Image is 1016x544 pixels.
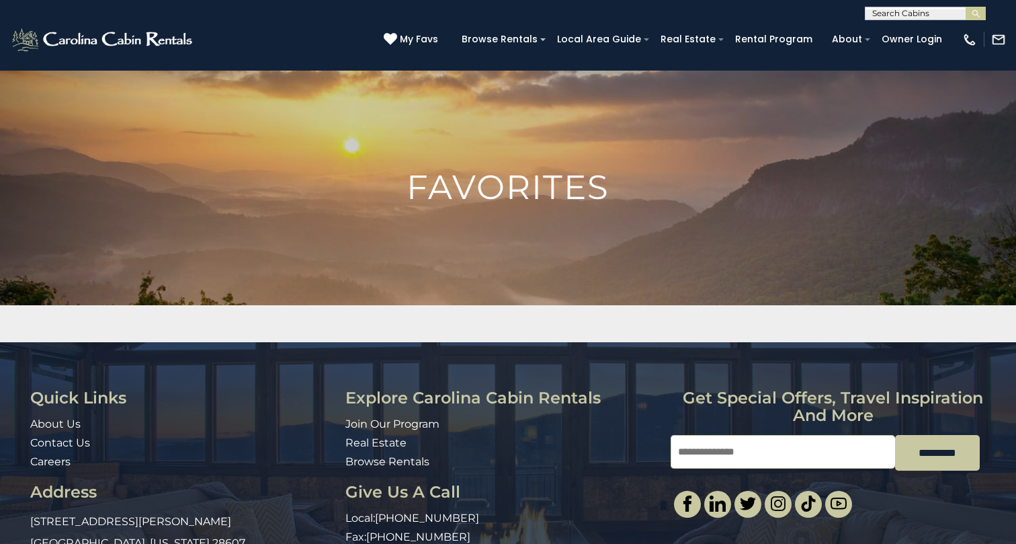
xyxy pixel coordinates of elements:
[345,511,661,527] p: Local:
[345,483,661,501] h3: Give Us A Call
[30,436,90,449] a: Contact Us
[345,389,661,407] h3: Explore Carolina Cabin Rentals
[30,483,335,501] h3: Address
[991,32,1006,47] img: mail-regular-white.png
[30,455,71,468] a: Careers
[875,29,949,50] a: Owner Login
[345,436,407,449] a: Real Estate
[375,512,479,524] a: [PHONE_NUMBER]
[384,32,441,47] a: My Favs
[550,29,648,50] a: Local Area Guide
[671,389,996,425] h3: Get special offers, travel inspiration and more
[654,29,722,50] a: Real Estate
[679,496,695,512] img: facebook-single.svg
[831,496,847,512] img: youtube-light.svg
[10,26,196,53] img: White-1-2.png
[366,531,470,543] a: [PHONE_NUMBER]
[800,496,816,512] img: tiktok.svg
[728,29,819,50] a: Rental Program
[30,389,335,407] h3: Quick Links
[825,29,869,50] a: About
[400,32,438,46] span: My Favs
[740,496,756,512] img: twitter-single.svg
[710,496,726,512] img: linkedin-single.svg
[770,496,786,512] img: instagram-single.svg
[962,32,977,47] img: phone-regular-white.png
[30,418,81,430] a: About Us
[345,455,429,468] a: Browse Rentals
[345,418,439,430] a: Join Our Program
[455,29,544,50] a: Browse Rentals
